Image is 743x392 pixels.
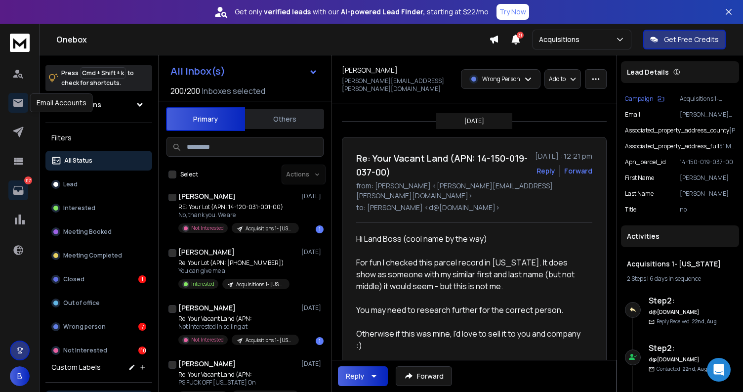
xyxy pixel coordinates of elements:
div: 110 [138,347,146,354]
p: [DATE] : 12:21 pm [535,151,592,161]
p: [PERSON_NAME][EMAIL_ADDRESS][PERSON_NAME][DOMAIN_NAME] [342,77,455,93]
p: Wrong person [63,323,106,331]
button: Campaign [625,95,664,103]
h1: [PERSON_NAME] [178,303,236,313]
button: Meeting Completed [45,246,152,265]
div: 1 [138,275,146,283]
button: Lead [45,174,152,194]
p: You can give me a [178,267,289,275]
p: [PERSON_NAME] [680,174,735,182]
p: [DATE] [301,360,324,368]
button: Meeting Booked [45,222,152,242]
p: All Status [64,157,92,165]
button: Reply [537,166,555,176]
p: Add to [549,75,566,83]
p: Lead [63,180,78,188]
p: [DATE] [464,117,484,125]
span: Cmd + Shift + k [81,67,125,79]
p: [DATE] [301,192,324,200]
p: [DATE] [301,304,324,312]
h6: d@[DOMAIN_NAME] [649,356,735,363]
p: Press to check for shortcuts. [61,68,134,88]
button: Others [245,108,324,130]
div: For fun I checked this parcel record in [US_STATE]. It does show as someone with my similar first... [356,257,584,292]
div: You may need to research further for the correct person. [356,304,584,316]
button: Forward [396,366,452,386]
button: B [10,366,30,386]
p: Not Interested [63,347,107,354]
p: Not Interested [191,224,224,232]
p: Re: Your Vacant Land (APN: [178,371,297,379]
p: Not interested in selling at [178,323,297,331]
button: Out of office [45,293,152,313]
h6: d@[DOMAIN_NAME] [649,308,735,316]
p: Get only with our starting at $22/mo [235,7,489,17]
button: All Inbox(s) [163,61,326,81]
p: Interested [63,204,95,212]
div: Activities [621,225,739,247]
button: Closed1 [45,269,152,289]
div: | [627,275,733,283]
p: Acquisitions 1- [US_STATE] [246,225,293,232]
p: [DATE] [301,248,324,256]
p: [PERSON_NAME][EMAIL_ADDRESS][PERSON_NAME][DOMAIN_NAME] [680,111,735,119]
h1: All Inbox(s) [170,66,225,76]
p: Not Interested [191,336,224,344]
p: Re: Your Vacant Land (APN: [178,315,297,323]
span: 22nd, Aug [682,365,707,372]
button: Not Interested110 [45,341,152,360]
span: 22nd, Aug [692,318,717,325]
p: PS FUCK OFF [US_STATE] On [178,379,297,387]
button: Reply [338,366,388,386]
strong: AI-powered Lead Finder, [341,7,425,17]
label: Select [180,171,198,178]
p: Wrong Person [482,75,520,83]
p: First Name [625,174,654,182]
p: Get Free Credits [664,35,719,44]
p: Closed [63,275,84,283]
div: 1 [316,225,324,233]
button: All Status [45,151,152,171]
a: 117 [8,180,28,200]
p: Lead Details [627,67,669,77]
h6: Step 2 : [649,295,735,306]
p: Campaign [625,95,654,103]
p: Email [625,111,640,119]
p: Acquisitions 1- [US_STATE] [236,281,284,288]
p: Acquisitions [539,35,583,44]
span: 6 days in sequence [650,274,701,283]
div: Forward [564,166,592,176]
h1: Onebox [56,34,489,45]
p: associated_property_address_full [625,142,719,150]
p: no [680,206,735,214]
button: Interested [45,198,152,218]
div: Reply [346,371,364,381]
p: 51 M, [PERSON_NAME], Mi 49047 [719,142,735,150]
h3: Filters [45,131,152,145]
div: Otherwise if this was mine, I'd love to sell it to you and company :) [356,328,584,351]
p: 14-150-019-037-00 [680,158,735,166]
p: Interested [191,280,214,288]
p: [PERSON_NAME] [680,190,735,198]
p: RE: Your Lot (APN: 14-120-031-001-00) [178,203,297,211]
p: Acquisitions 1- [US_STATE] [246,337,293,344]
h1: [PERSON_NAME] [178,191,236,201]
h1: [PERSON_NAME] [178,247,235,257]
p: title [625,206,636,214]
h3: Custom Labels [51,362,101,372]
span: 31 [517,32,524,39]
p: Out of office [63,299,100,307]
p: Reply Received [657,318,717,325]
button: Get Free Credits [643,30,726,49]
p: 117 [24,176,32,184]
h1: [PERSON_NAME] [178,359,236,369]
h1: Acquisitions 1- [US_STATE] [627,259,733,269]
p: associated_property_address_county [625,127,729,134]
p: apn_parcel_id [625,158,666,166]
span: 2 Steps [627,274,646,283]
button: Try Now [496,4,529,20]
button: All Campaigns [45,95,152,115]
h1: Re: Your Vacant Land (APN: 14-150-019-037-00) [356,151,529,179]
